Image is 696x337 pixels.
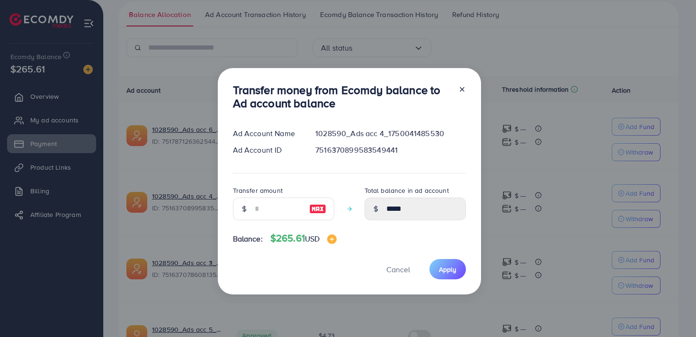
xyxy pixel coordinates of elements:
h4: $265.61 [270,233,337,244]
div: Ad Account Name [225,128,308,139]
span: Apply [439,265,456,274]
button: Apply [429,259,466,279]
span: Balance: [233,233,263,244]
img: image [327,234,337,244]
span: USD [305,233,320,244]
img: image [309,203,326,215]
span: Cancel [386,264,410,275]
label: Total balance in ad account [365,186,449,195]
h3: Transfer money from Ecomdy balance to Ad account balance [233,83,451,111]
button: Cancel [375,259,422,279]
div: Ad Account ID [225,145,308,156]
label: Transfer amount [233,186,283,195]
div: 7516370899583549441 [308,145,473,156]
div: 1028590_Ads acc 4_1750041485530 [308,128,473,139]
